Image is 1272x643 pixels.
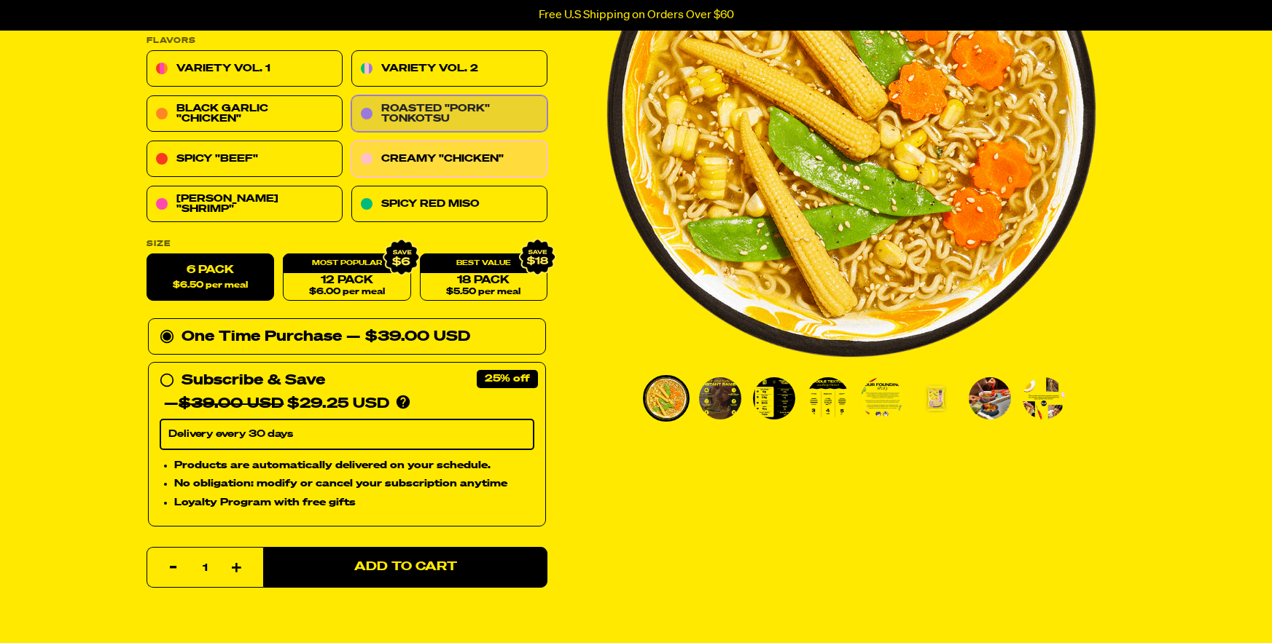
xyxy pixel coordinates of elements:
[751,375,797,422] li: Go to slide 3
[147,240,547,248] label: Size
[283,254,410,301] a: 12 Pack$6.00 per meal
[179,397,284,411] del: $39.00 USD
[147,37,547,45] p: Flavors
[164,392,389,416] div: — $29.25 USD
[147,254,274,301] label: 6 Pack
[1023,377,1065,419] img: Creamy "Chicken" Ramen
[643,375,690,422] li: Go to slide 1
[174,457,534,473] li: Products are automatically delivered on your schedule.
[753,377,795,419] img: Creamy "Chicken" Ramen
[913,375,959,422] li: Go to slide 6
[182,369,325,392] div: Subscribe & Save
[174,476,534,492] li: No obligation: modify or cancel your subscription anytime
[346,326,470,349] div: — $39.00 USD
[351,186,547,223] a: Spicy Red Miso
[915,377,957,419] img: Creamy "Chicken" Ramen
[351,51,547,87] a: Variety Vol. 2
[446,288,520,297] span: $5.50 per meal
[147,141,343,178] a: Spicy "Beef"
[147,96,343,133] a: Black Garlic "Chicken"
[699,377,741,419] img: Creamy "Chicken" Ramen
[967,375,1013,422] li: Go to slide 7
[147,51,343,87] a: Variety Vol. 1
[807,377,849,419] img: Creamy "Chicken" Ramen
[697,375,744,422] li: Go to slide 2
[351,96,547,133] a: Roasted "Pork" Tonkotsu
[174,495,534,511] li: Loyalty Program with free gifts
[7,576,154,636] iframe: Marketing Popup
[263,547,547,588] button: Add to Cart
[419,254,547,301] a: 18 Pack$5.50 per meal
[861,377,903,419] img: Creamy "Chicken" Ramen
[308,288,384,297] span: $6.00 per meal
[147,186,343,223] a: [PERSON_NAME] "Shrimp"
[160,326,534,349] div: One Time Purchase
[859,375,905,422] li: Go to slide 5
[354,561,456,574] span: Add to Cart
[173,281,248,291] span: $6.50 per meal
[351,141,547,178] a: Creamy "Chicken"
[156,548,254,588] input: quantity
[805,375,851,422] li: Go to slide 4
[1021,375,1067,422] li: Go to slide 8
[539,9,734,22] p: Free U.S Shipping on Orders Over $60
[606,375,1096,422] div: PDP main carousel thumbnails
[645,377,687,419] img: Creamy "Chicken" Ramen
[969,377,1011,419] img: Creamy "Chicken" Ramen
[160,419,534,450] select: Subscribe & Save —$39.00 USD$29.25 USD Products are automatically delivered on your schedule. No ...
